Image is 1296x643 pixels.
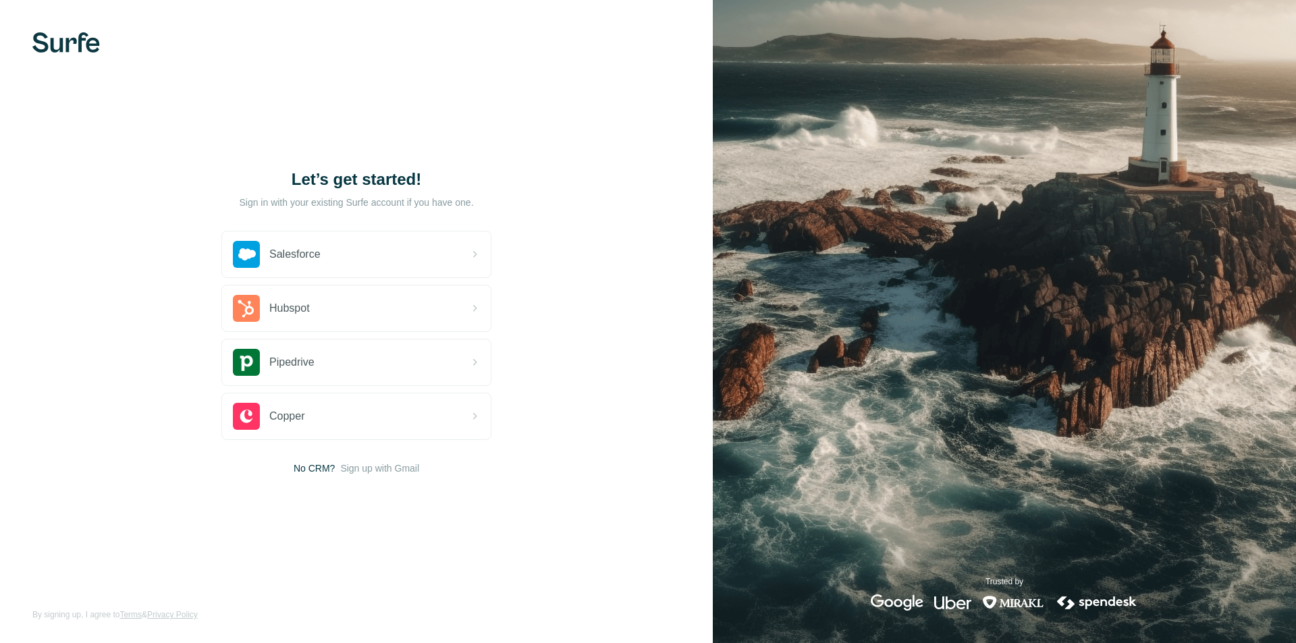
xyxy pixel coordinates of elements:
[119,610,142,619] a: Terms
[239,196,473,209] p: Sign in with your existing Surfe account if you have one.
[269,246,321,262] span: Salesforce
[871,594,923,611] img: google's logo
[221,169,491,190] h1: Let’s get started!
[986,576,1023,588] p: Trusted by
[233,295,260,322] img: hubspot's logo
[32,32,100,53] img: Surfe's logo
[269,408,304,424] span: Copper
[32,609,198,621] span: By signing up, I agree to &
[294,462,335,475] span: No CRM?
[147,610,198,619] a: Privacy Policy
[1055,594,1139,611] img: spendesk's logo
[269,354,315,370] span: Pipedrive
[934,594,971,611] img: uber's logo
[340,462,419,475] button: Sign up with Gmail
[269,300,310,316] span: Hubspot
[233,403,260,430] img: copper's logo
[982,594,1044,611] img: mirakl's logo
[233,241,260,268] img: salesforce's logo
[233,349,260,376] img: pipedrive's logo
